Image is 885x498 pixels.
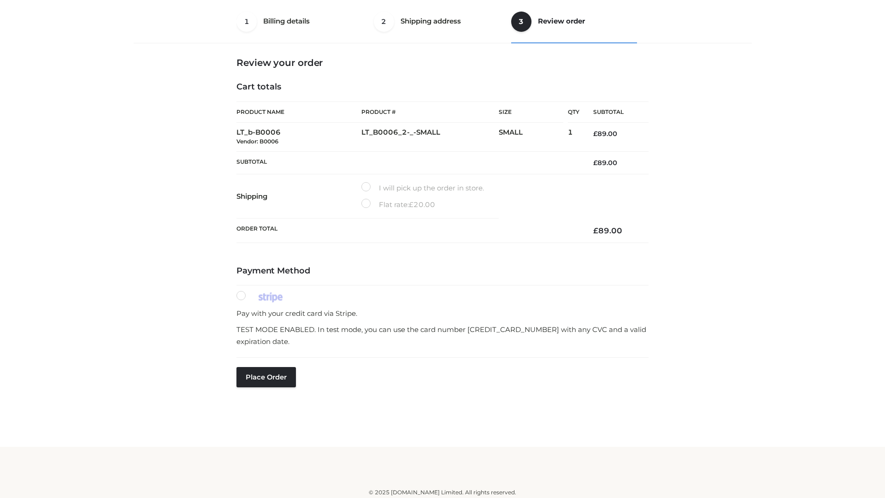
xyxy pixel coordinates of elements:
label: Flat rate: [361,199,435,211]
small: Vendor: B0006 [236,138,278,145]
td: LT_b-B0006 [236,123,361,152]
th: Subtotal [579,102,649,123]
span: £ [409,200,413,209]
label: I will pick up the order in store. [361,182,484,194]
div: © 2025 [DOMAIN_NAME] Limited. All rights reserved. [137,488,748,497]
th: Qty [568,101,579,123]
bdi: 20.00 [409,200,435,209]
td: 1 [568,123,579,152]
th: Product # [361,101,499,123]
th: Shipping [236,174,361,219]
h4: Cart totals [236,82,649,92]
th: Size [499,102,563,123]
bdi: 89.00 [593,130,617,138]
h3: Review your order [236,57,649,68]
button: Place order [236,367,296,387]
span: £ [593,159,597,167]
p: Pay with your credit card via Stripe. [236,308,649,320]
th: Subtotal [236,151,579,174]
h4: Payment Method [236,266,649,276]
td: LT_B0006_2-_-SMALL [361,123,499,152]
bdi: 89.00 [593,159,617,167]
span: £ [593,130,597,138]
p: TEST MODE ENABLED. In test mode, you can use the card number [CREDIT_CARD_NUMBER] with any CVC an... [236,324,649,347]
bdi: 89.00 [593,226,622,235]
th: Product Name [236,101,361,123]
th: Order Total [236,219,579,243]
td: SMALL [499,123,568,152]
span: £ [593,226,598,235]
